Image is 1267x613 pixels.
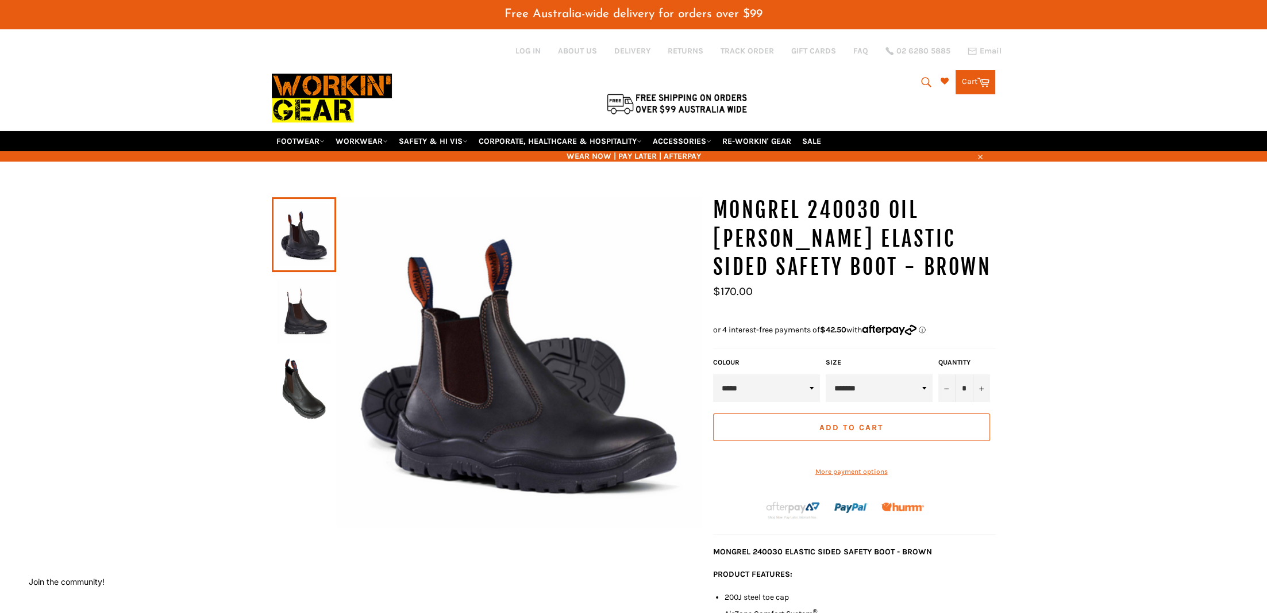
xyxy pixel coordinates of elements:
[721,45,774,56] a: TRACK ORDER
[668,45,703,56] a: RETURNS
[515,46,541,56] a: Log in
[791,45,836,56] a: GIFT CARDS
[938,358,990,367] label: Quantity
[505,8,762,20] span: Free Australia-wide delivery for orders over $99
[956,70,995,94] a: Cart
[713,196,996,282] h1: MONGREL 240030 OIL [PERSON_NAME] ELASTIC SIDED SAFETY BOOT - BROWN
[278,357,330,420] img: MONGREL 240030 OIL KIP ELASTIC SIDED SAFETY BOOT - BROWN - Workin' Gear
[648,131,716,151] a: ACCESSORIES
[474,131,646,151] a: CORPORATE, HEALTHCARE & HOSPITALITY
[968,47,1002,56] a: Email
[973,374,990,402] button: Increase item quantity by one
[765,500,821,520] img: Afterpay-Logo-on-dark-bg_large.png
[713,547,932,557] strong: MONGREL 240030 ELASTIC SIDED SAFETY BOOT - BROWN
[394,131,472,151] a: SAFETY & HI VIS
[819,423,883,432] span: Add to Cart
[713,285,753,298] span: $170.00
[605,91,749,116] img: Flat $9.95 shipping Australia wide
[331,131,392,151] a: WORKWEAR
[826,358,933,367] label: Size
[938,374,956,402] button: Reduce item quantity by one
[29,577,105,587] button: Join the community!
[278,280,330,343] img: MONGREL 240030 OIL KIP ELASTIC SIDED SAFETY BOOT - BROWN - Workin' Gear
[885,47,950,55] a: 02 6280 5885
[718,131,796,151] a: RE-WORKIN' GEAR
[272,131,329,151] a: FOOTWEAR
[725,592,996,603] li: 200J steel toe cap
[881,503,924,511] img: Humm_core_logo_RGB-01_300x60px_small_195d8312-4386-4de7-b182-0ef9b6303a37.png
[272,66,392,131] img: Workin Gear leaders in Workwear, Safety Boots, PPE, Uniforms. Australia's No.1 in Workwear
[896,47,950,55] span: 02 6280 5885
[834,491,868,525] img: paypal.png
[558,45,597,56] a: ABOUT US
[798,131,826,151] a: SALE
[980,47,1002,55] span: Email
[713,467,990,477] a: More payment options
[853,45,868,56] a: FAQ
[713,569,792,579] strong: PRODUCT FEATURES:
[713,413,990,441] button: Add to Cart
[272,151,996,162] span: WEAR NOW | PAY LATER | AFTERPAY
[614,45,650,56] a: DELIVERY
[336,196,702,527] img: MONGREL 240030 OIL KIP ELASTIC SIDED SAFETY BOOT - BROWN - Workin' Gear
[713,358,820,367] label: COLOUR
